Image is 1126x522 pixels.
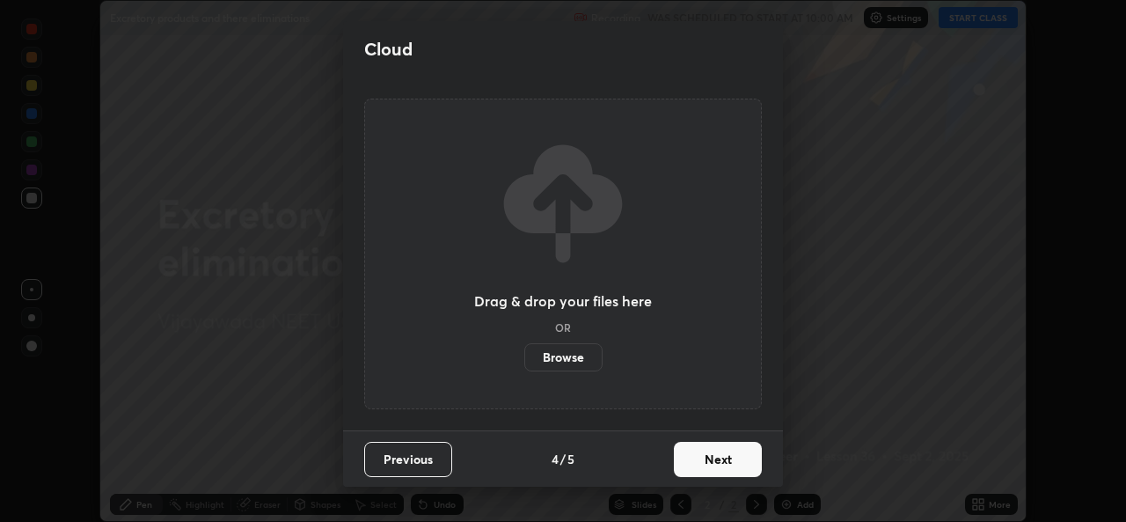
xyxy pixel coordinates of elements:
h4: 5 [567,450,574,468]
h2: Cloud [364,38,413,61]
button: Previous [364,442,452,477]
h4: 4 [552,450,559,468]
h5: OR [555,322,571,333]
h4: / [560,450,566,468]
button: Next [674,442,762,477]
h3: Drag & drop your files here [474,294,652,308]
